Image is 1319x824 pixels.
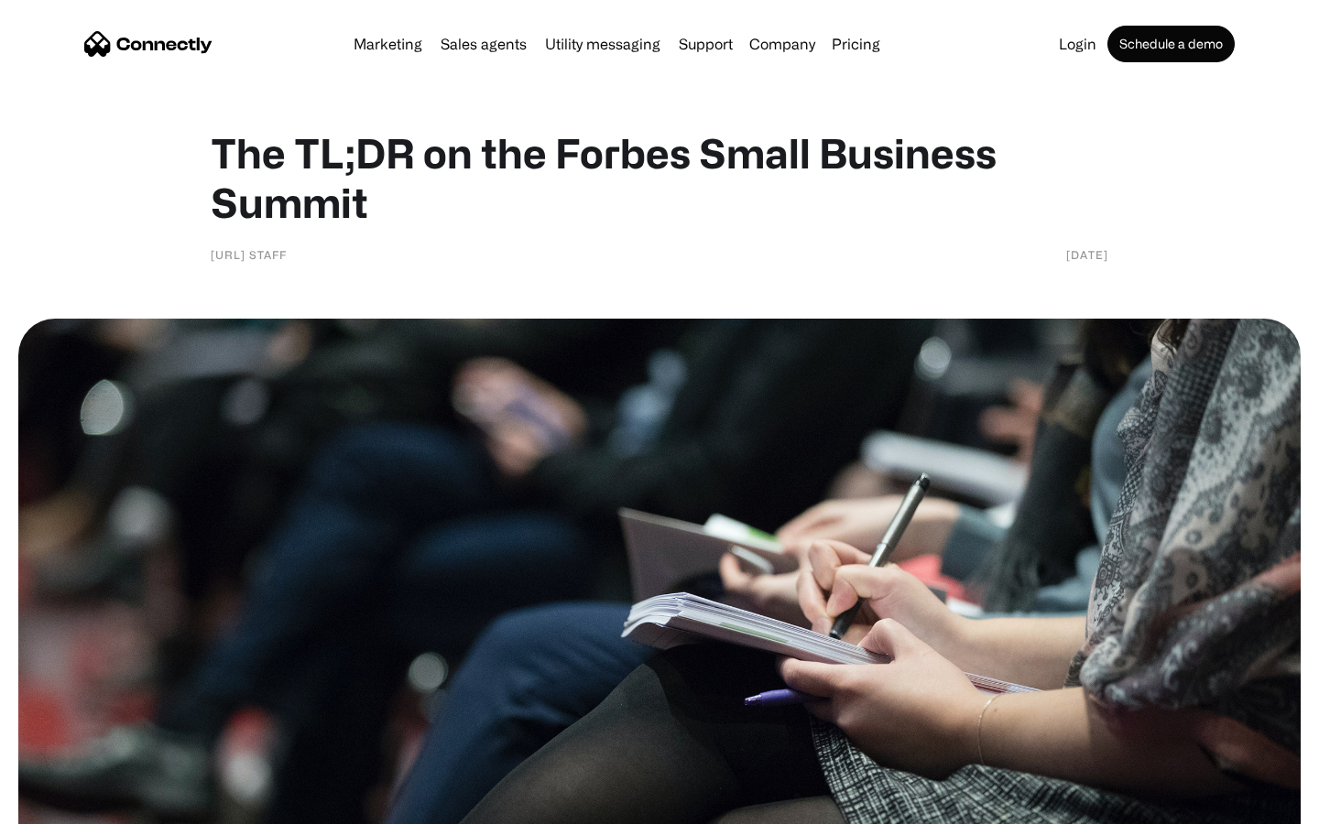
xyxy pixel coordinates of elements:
[18,792,110,818] aside: Language selected: English
[671,37,740,51] a: Support
[211,245,287,264] div: [URL] Staff
[211,128,1108,227] h1: The TL;DR on the Forbes Small Business Summit
[824,37,888,51] a: Pricing
[1107,26,1235,62] a: Schedule a demo
[1066,245,1108,264] div: [DATE]
[749,31,815,57] div: Company
[433,37,534,51] a: Sales agents
[538,37,668,51] a: Utility messaging
[37,792,110,818] ul: Language list
[346,37,430,51] a: Marketing
[1052,37,1104,51] a: Login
